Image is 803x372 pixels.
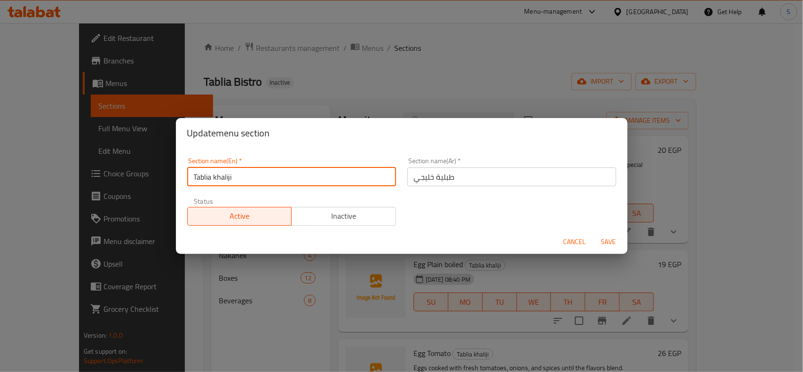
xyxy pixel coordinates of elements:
span: Active [191,209,288,223]
button: Active [187,207,292,226]
span: Inactive [295,209,392,223]
button: Inactive [291,207,396,226]
input: Please enter section name(ar) [407,167,616,186]
span: Save [597,236,620,248]
span: Cancel [564,236,586,248]
h2: Update menu section [187,126,616,141]
input: Please enter section name(en) [187,167,396,186]
button: Save [594,233,624,251]
button: Cancel [560,233,590,251]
